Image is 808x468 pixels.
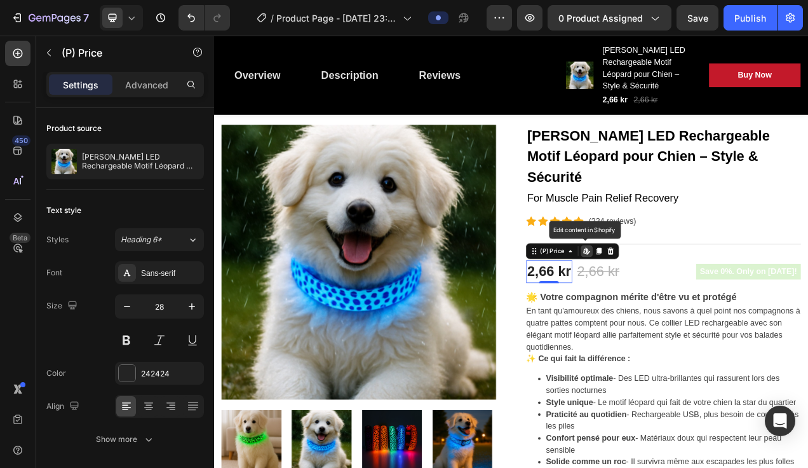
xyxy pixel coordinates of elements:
span: / [271,11,274,25]
div: Color [46,368,66,379]
span: Product Page - [DATE] 23:48:16 [276,11,398,25]
div: Text style [46,205,81,216]
p: Settings [63,78,98,92]
span: Heading 6* [121,234,162,245]
button: Buy Now [635,36,753,66]
div: 2,66 kr [464,288,522,317]
div: Product source [46,123,102,134]
div: Open Intercom Messenger [765,406,795,436]
button: Save [677,5,718,31]
div: 450 [12,135,30,146]
p: 7 [83,10,89,25]
button: Publish [724,5,777,31]
div: Size [46,298,80,315]
div: Show more [96,433,155,446]
div: Publish [734,11,766,25]
button: 7 [5,5,95,31]
h2: [PERSON_NAME] LED Rechargeable Motif Léopard pour Chien – Style & Sécurité [497,10,615,74]
div: 2,66 kr [400,288,459,317]
button: Show more [46,428,204,451]
div: Beta [10,233,30,243]
div: 2,66 kr [537,74,571,92]
span: 0 product assigned [558,11,643,25]
img: product feature img [51,149,77,174]
strong: Visibilité optimale [426,434,512,445]
div: 2,66 kr [497,74,532,92]
h3: 🌟 Votre compagnon mérite d'être vu et protégé [400,329,670,342]
div: Font [46,267,62,279]
span: Save [687,13,708,24]
button: 0 product assigned [548,5,671,31]
a: [PERSON_NAME] LED Rechargeable Motif Léopard pour Chien – Style & Sécurité [400,114,753,196]
h4: ✨ Ce qui fait la différence : [400,409,534,420]
div: 242424 [141,368,201,380]
div: Undo/Redo [178,5,230,31]
div: Styles [46,234,69,245]
p: [PERSON_NAME] LED Rechargeable Motif Léopard pour Chien – Style & Sécurité [82,153,199,170]
p: Advanced [125,78,168,92]
div: Buy Now [672,43,715,59]
div: (P) Price [416,270,452,282]
div: Reviews [263,41,316,61]
div: Align [46,398,82,415]
li: - Des LED ultra-brillantes qui rassurent lors des sorties nocturnes [426,432,753,463]
p: (P) Price [62,45,170,60]
p: En tant qu'amoureux des chiens, nous savons à quel point nos compagnons à quatre pattes comptent ... [400,347,752,404]
p: (224 reviews) [480,230,541,245]
p: For Muscle Pain Relief Recovery [401,198,751,218]
button: Heading 6* [115,228,204,251]
iframe: Design area [214,36,808,468]
pre: Save 0%. Only on [DATE]! [618,292,753,313]
div: Sans-serif [141,268,201,279]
